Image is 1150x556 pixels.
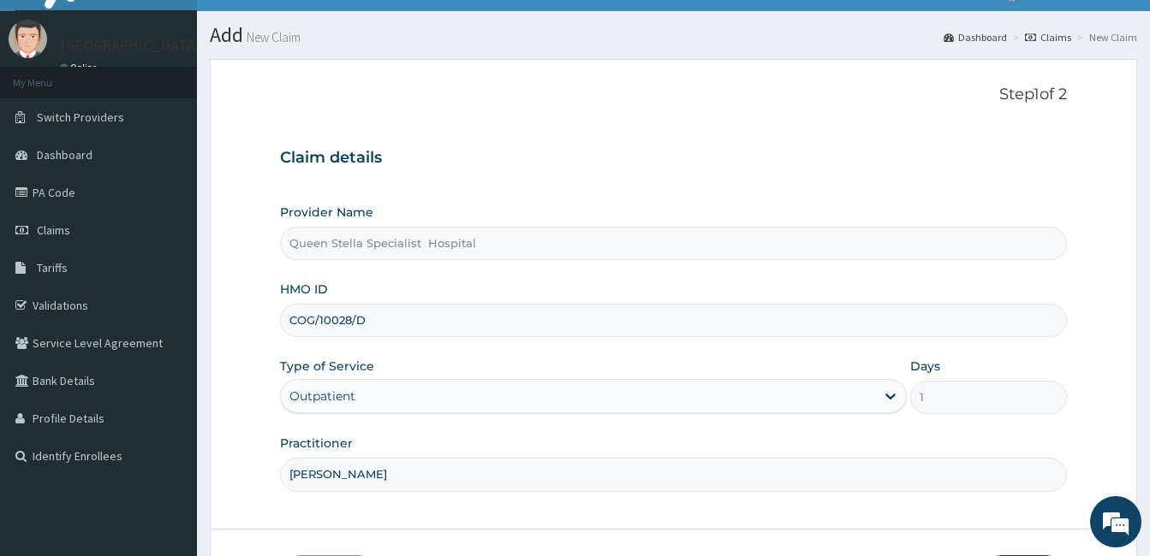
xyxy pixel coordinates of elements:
[1025,30,1071,44] a: Claims
[280,149,1067,168] h3: Claim details
[9,373,326,433] textarea: Type your message and hit 'Enter'
[89,96,288,118] div: Chat with us now
[37,109,124,125] span: Switch Providers
[280,281,328,298] label: HMO ID
[32,86,69,128] img: d_794563401_company_1708531726252_794563401
[99,169,236,341] span: We're online!
[280,204,373,221] label: Provider Name
[210,24,1137,46] h1: Add
[289,387,355,405] div: Outpatient
[37,147,92,163] span: Dashboard
[280,304,1067,337] input: Enter HMO ID
[944,30,1007,44] a: Dashboard
[60,38,201,53] p: [GEOGRAPHIC_DATA]
[280,86,1067,104] p: Step 1 of 2
[910,358,940,375] label: Days
[60,62,101,74] a: Online
[280,458,1067,491] input: Enter Name
[37,260,68,275] span: Tariffs
[280,435,353,452] label: Practitioner
[281,9,322,50] div: Minimize live chat window
[37,222,70,238] span: Claims
[243,31,301,44] small: New Claim
[280,358,374,375] label: Type of Service
[1073,30,1137,44] li: New Claim
[9,20,47,58] img: User Image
